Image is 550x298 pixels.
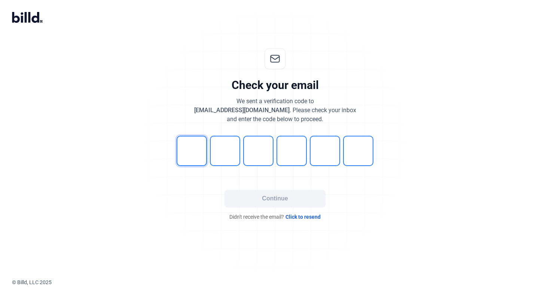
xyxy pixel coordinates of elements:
button: Continue [224,190,326,207]
div: Check your email [232,78,319,92]
div: © Billd, LLC 2025 [12,279,550,286]
span: Click to resend [285,213,321,221]
div: We sent a verification code to . Please check your inbox and enter the code below to proceed. [194,97,356,124]
div: Didn't receive the email? [163,213,387,221]
span: [EMAIL_ADDRESS][DOMAIN_NAME] [194,107,290,114]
